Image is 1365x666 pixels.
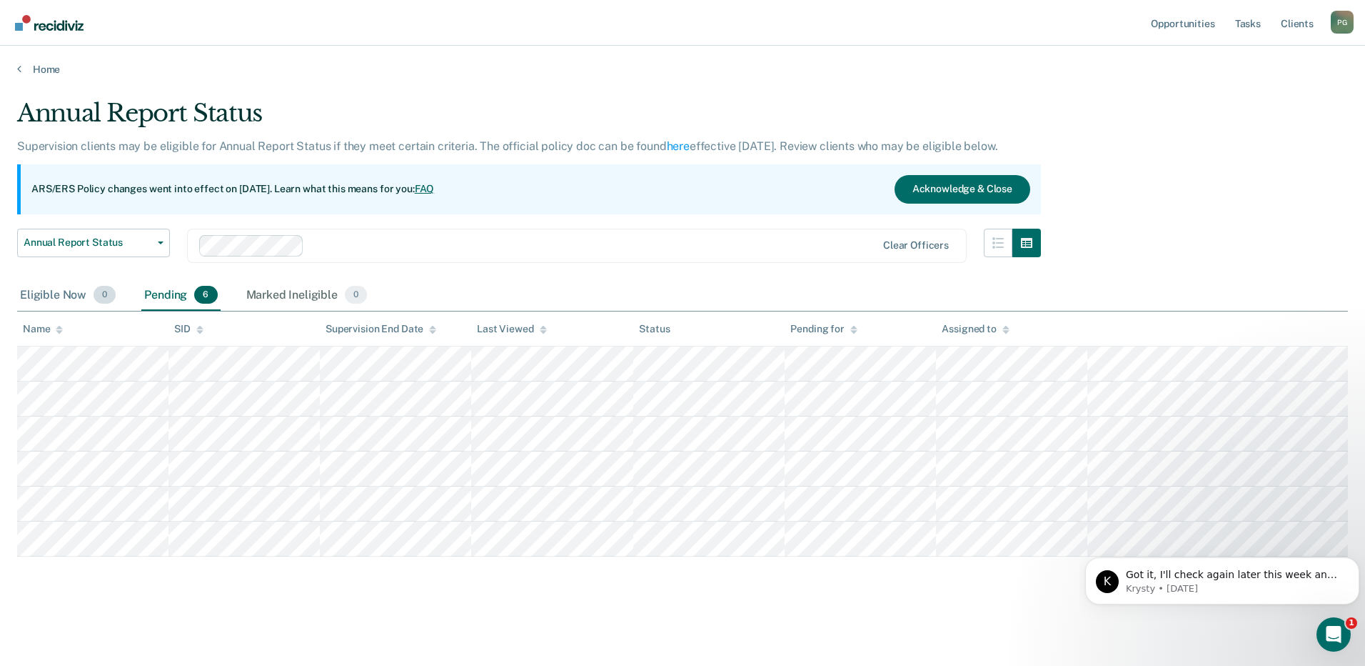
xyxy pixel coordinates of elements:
[17,139,997,153] p: Supervision clients may be eligible for Annual Report Status if they meet certain criteria. The o...
[1316,617,1351,652] iframe: Intercom live chat
[639,323,670,335] div: Status
[23,323,63,335] div: Name
[24,237,152,249] span: Annual Report Status
[415,183,435,194] a: FAQ
[667,139,690,153] a: here
[1346,617,1357,629] span: 1
[1079,527,1365,627] iframe: Intercom notifications message
[194,286,217,304] span: 6
[326,323,436,335] div: Supervision End Date
[17,99,1041,139] div: Annual Report Status
[17,63,1348,76] a: Home
[174,323,203,335] div: SID
[345,286,367,304] span: 0
[31,182,434,197] p: ARS/ERS Policy changes went into effect on [DATE]. Learn what this means for you:
[17,280,119,312] div: Eligible Now0
[1331,11,1354,34] div: P G
[942,323,1009,335] div: Assigned to
[15,15,84,31] img: Recidiviz
[17,229,170,257] button: Annual Report Status
[94,286,116,304] span: 0
[790,323,857,335] div: Pending for
[1331,11,1354,34] button: Profile dropdown button
[243,280,371,312] div: Marked Ineligible0
[883,239,949,252] div: Clear officers
[141,280,220,312] div: Pending6
[895,175,1030,204] button: Acknowledge & Close
[477,323,546,335] div: Last Viewed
